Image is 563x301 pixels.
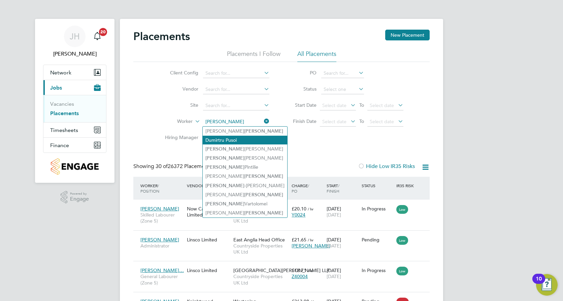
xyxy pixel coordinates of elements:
div: Now Careers Limited [185,202,232,221]
a: [PERSON_NAME]Skilled Labourer (Zone 5)Now Careers LimitedThe HemCountryside Properties UK Ltd£20.... [139,202,430,208]
span: / hr [308,237,313,242]
a: 20 [91,26,104,47]
li: Placements I Follow [227,50,280,62]
button: Timesheets [43,123,106,137]
span: Powered by [70,191,89,197]
b: [PERSON_NAME] [244,173,283,179]
b: [PERSON_NAME] [244,128,283,134]
span: Select date [370,102,394,108]
span: Skilled Labourer (Zone 5) [140,212,184,224]
span: Countryside Properties UK Ltd [233,243,288,255]
span: / PO [292,183,309,194]
button: Jobs [43,80,106,95]
span: Finance [50,142,69,148]
span: £18.71 [292,267,306,273]
span: / hr [308,206,313,211]
span: Joshua Hall [43,50,106,58]
span: Administrator [140,243,184,249]
div: Charge [290,179,325,197]
span: Low [396,205,408,214]
input: Search for... [203,69,269,78]
div: [DATE] [325,202,360,221]
label: Hiring Manager [160,134,198,140]
div: Showing [133,163,213,170]
label: Start Date [286,102,317,108]
div: Jobs [43,95,106,122]
span: Z40004 [292,273,308,279]
label: Finish Date [286,118,317,124]
span: To [357,101,366,109]
a: Go to home page [43,158,106,175]
a: [PERSON_NAME]AdministratorLinsco LimitedEast Anglia Head OfficeCountryside Properties UK Ltd£21.6... [139,233,430,239]
label: Site [160,102,198,108]
span: £21.65 [292,237,306,243]
span: 30 of [156,163,168,170]
div: In Progress [362,206,393,212]
span: [PERSON_NAME] [140,206,179,212]
div: Start [325,179,360,197]
div: Vendor [185,179,232,192]
li: Vartolomei [203,199,287,208]
span: Select date [370,119,394,125]
span: To [357,117,366,126]
label: Hide Low IR35 Risks [358,163,415,170]
input: Search for... [203,117,269,127]
button: New Placement [385,30,430,40]
div: Linsco Limited [185,264,232,277]
span: Low [396,236,408,245]
span: 20 [99,28,107,36]
a: JH[PERSON_NAME] [43,26,106,58]
span: [DATE] [327,243,341,249]
div: [DATE] [325,233,360,252]
span: General Labourer (Zone 5) [140,273,184,286]
span: Low [396,267,408,275]
button: Finance [43,138,106,153]
div: 10 [536,279,542,288]
b: [PERSON_NAME] [205,155,244,161]
span: [DATE] [327,212,341,218]
li: [PERSON_NAME] [203,190,287,199]
a: [PERSON_NAME]…General Labourer (Zone 5)Linsco Limited[GEOGRAPHIC_DATA][PERSON_NAME] LLPCountrysid... [139,264,430,269]
div: In Progress [362,267,393,273]
div: Pending [362,237,393,243]
li: All Placements [297,50,336,62]
div: IR35 Risk [395,179,418,192]
input: Search for... [321,69,364,78]
span: Countryside Properties UK Ltd [233,212,288,224]
input: Select one [321,85,364,94]
button: Open Resource Center, 10 new notifications [536,274,558,296]
label: Vendor [160,86,198,92]
span: East Anglia Head Office [233,237,285,243]
li: [PERSON_NAME] [203,144,287,154]
input: Search for... [203,101,269,110]
li: [PERSON_NAME] [203,172,287,181]
span: / Finish [327,183,339,194]
span: Jobs [50,85,62,91]
b: [PERSON_NAME] [205,146,244,152]
li: [PERSON_NAME] [203,127,287,136]
div: Status [360,179,395,192]
div: Worker [139,179,185,197]
a: Vacancies [50,101,74,107]
nav: Main navigation [35,19,114,183]
label: PO [286,70,317,76]
div: [DATE] [325,264,360,283]
span: 26372 Placements [156,163,212,170]
li: [PERSON_NAME] [203,154,287,163]
label: Status [286,86,317,92]
span: Y0024 [292,212,305,218]
span: [PERSON_NAME] [140,237,179,243]
li: -[PERSON_NAME] [203,181,287,190]
span: Select date [322,102,346,108]
li: Pintilie [203,163,287,172]
span: [PERSON_NAME] [292,243,330,249]
span: / hr [308,268,313,273]
button: Network [43,65,106,80]
b: [PERSON_NAME] [205,183,244,189]
span: £20.10 [292,206,306,212]
b: [PERSON_NAME] [205,201,244,207]
a: Powered byEngage [61,191,89,204]
input: Search for... [203,85,269,94]
li: [PERSON_NAME] [203,208,287,218]
span: [GEOGRAPHIC_DATA][PERSON_NAME] LLP [233,267,329,273]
